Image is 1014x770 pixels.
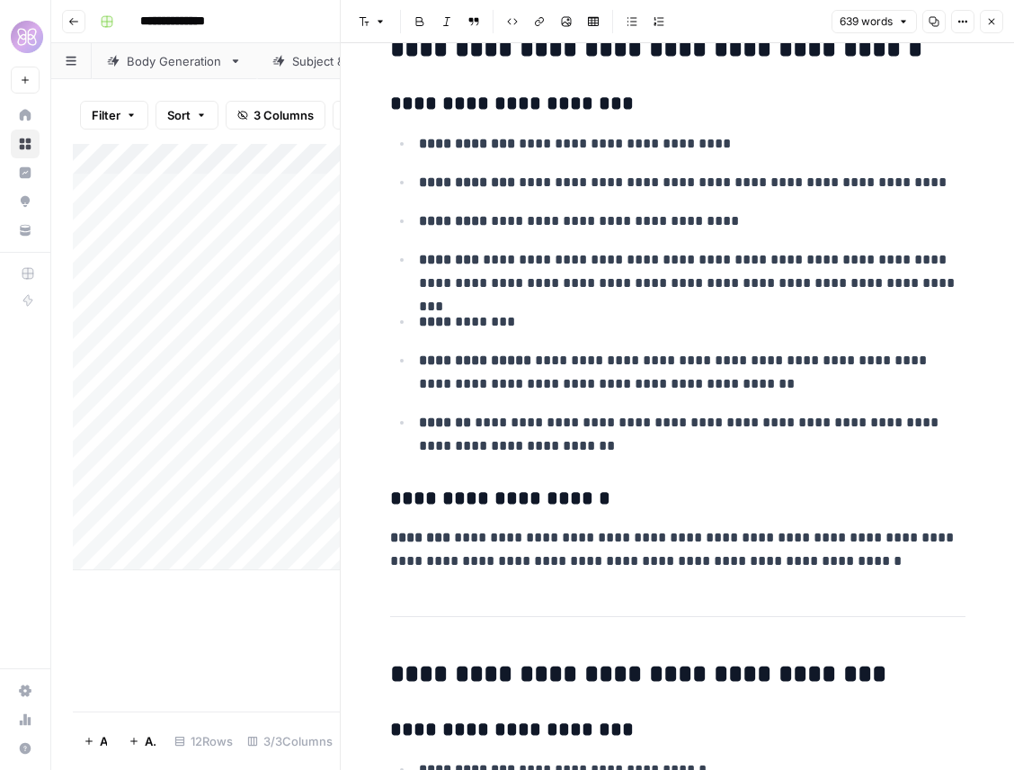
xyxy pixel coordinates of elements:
[100,732,107,750] span: Add Row
[11,216,40,245] a: Your Data
[840,13,893,30] span: 639 words
[11,734,40,763] button: Help + Support
[92,43,257,79] a: Body Generation
[92,106,120,124] span: Filter
[145,732,156,750] span: Add 10 Rows
[127,52,222,70] div: Body Generation
[292,52,467,70] div: Subject & Preview Suggestions
[253,106,314,124] span: 3 Columns
[156,101,218,130] button: Sort
[73,727,118,756] button: Add Row
[80,101,148,130] button: Filter
[11,21,43,53] img: HoneyLove Logo
[167,106,191,124] span: Sort
[11,101,40,130] a: Home
[11,158,40,187] a: Insights
[11,14,40,59] button: Workspace: HoneyLove
[11,187,40,216] a: Opportunities
[11,676,40,705] a: Settings
[167,727,240,756] div: 12 Rows
[11,130,40,158] a: Browse
[257,43,503,79] a: Subject & Preview Suggestions
[240,727,340,756] div: 3/3 Columns
[118,727,167,756] button: Add 10 Rows
[11,705,40,734] a: Usage
[832,10,917,33] button: 639 words
[226,101,325,130] button: 3 Columns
